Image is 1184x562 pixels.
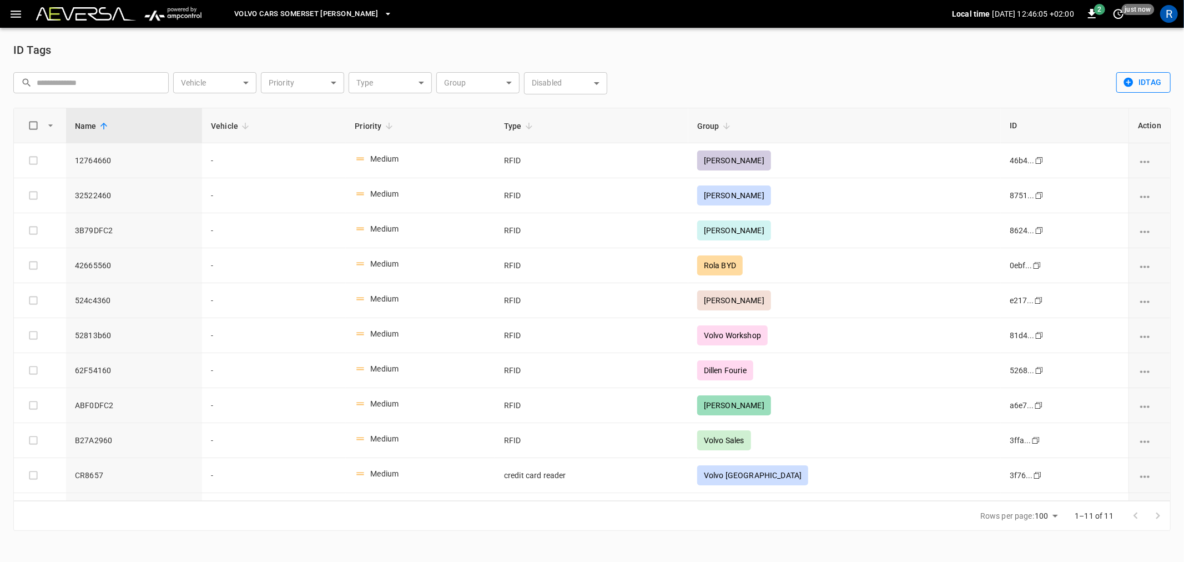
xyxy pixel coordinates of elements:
div: copy [1034,294,1045,307]
div: [PERSON_NAME] [697,185,771,205]
td: - [202,213,346,248]
td: RFID [495,493,688,528]
td: RFID [495,353,688,388]
div: 8751... [1010,190,1035,201]
span: 62F54160 [75,365,193,376]
div: 5268... [1010,365,1035,376]
div: Medium [370,153,399,164]
span: 12764660 [75,155,193,166]
span: B27A2960 [75,435,193,446]
div: 46b4... [1010,155,1035,166]
div: copy [1034,364,1045,377]
div: vehicle options [1138,155,1161,166]
div: copy [1034,224,1045,237]
button: set refresh interval [1110,5,1127,23]
div: 8624... [1010,225,1035,236]
div: 81d4... [1010,330,1035,341]
div: 100 [1035,508,1061,524]
div: 3f76... [1010,470,1033,481]
td: - [202,388,346,423]
td: RFID [495,423,688,458]
div: vehicle options [1138,435,1161,446]
div: e217... [1010,295,1034,306]
div: vehicle options [1138,190,1161,201]
table: idTags-table [14,108,1170,528]
div: Medium [370,398,399,409]
button: Volvo Cars Somerset [PERSON_NAME] [230,3,397,25]
div: vehicle options [1138,330,1161,341]
p: Local time [952,8,990,19]
div: Rola BYD [697,255,743,275]
div: Medium [370,188,399,199]
div: Volvo [GEOGRAPHIC_DATA] [697,465,808,485]
div: Medium [370,328,399,339]
div: [PERSON_NAME] [697,395,771,415]
div: Medium [370,258,399,269]
div: copy [1034,189,1045,202]
div: vehicle options [1138,400,1161,411]
div: [PERSON_NAME] [697,290,771,310]
div: idTags-table [13,108,1171,501]
td: - [202,143,346,178]
span: just now [1122,4,1155,15]
span: Priority [355,119,396,133]
button: idTag [1116,72,1171,93]
p: [DATE] 12:46:05 +02:00 [992,8,1074,19]
span: 2 [1094,4,1105,15]
div: vehicle options [1138,295,1161,306]
div: a6e7... [1010,400,1034,411]
div: Medium [370,363,399,374]
span: 52813b60 [75,330,193,341]
th: Action [1128,108,1170,143]
span: Name [75,119,111,133]
div: vehicle options [1138,365,1161,376]
td: RFID [495,213,688,248]
p: 1–11 of 11 [1075,510,1114,521]
span: Volvo Cars Somerset [PERSON_NAME] [234,8,378,21]
img: Customer Logo [36,7,136,21]
td: - [202,248,346,283]
h6: ID Tags [13,41,51,59]
div: copy [1034,329,1045,342]
div: Medium [370,223,399,234]
div: [PERSON_NAME] [697,220,771,240]
span: CR8657 [75,470,193,481]
span: Group [697,119,734,133]
div: Volvo Sales [697,430,751,450]
div: profile-icon [1160,5,1178,23]
td: credit card reader [495,458,688,493]
div: Dillen Fourie [697,360,753,380]
span: 42665560 [75,260,193,271]
div: copy [1034,154,1045,167]
div: Medium [370,433,399,444]
td: - [202,178,346,213]
td: RFID [495,178,688,213]
span: Vehicle [211,119,253,133]
td: RFID [495,143,688,178]
p: Rows per page: [980,510,1034,521]
div: [PERSON_NAME] [697,150,771,170]
div: copy [1031,434,1042,446]
div: vehicle options [1138,225,1161,236]
span: 3B79DFC2 [75,225,193,236]
td: - [202,423,346,458]
td: - [202,353,346,388]
td: RFID [495,283,688,318]
img: ampcontrol.io logo [140,3,205,24]
td: RFID [495,318,688,353]
div: copy [1034,399,1045,412]
td: - [202,458,346,493]
div: Volvo Workshop [697,325,768,345]
span: Type [504,119,536,133]
td: - [202,318,346,353]
span: 524c4360 [75,295,193,306]
div: vehicle options [1138,470,1161,481]
th: ID [1001,108,1128,143]
div: copy [1032,259,1043,272]
div: 0ebf... [1010,260,1032,271]
td: RFID [495,388,688,423]
div: 3ffa... [1010,435,1031,446]
div: vehicle options [1138,260,1161,271]
div: copy [1032,469,1044,481]
div: Medium [370,468,399,479]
